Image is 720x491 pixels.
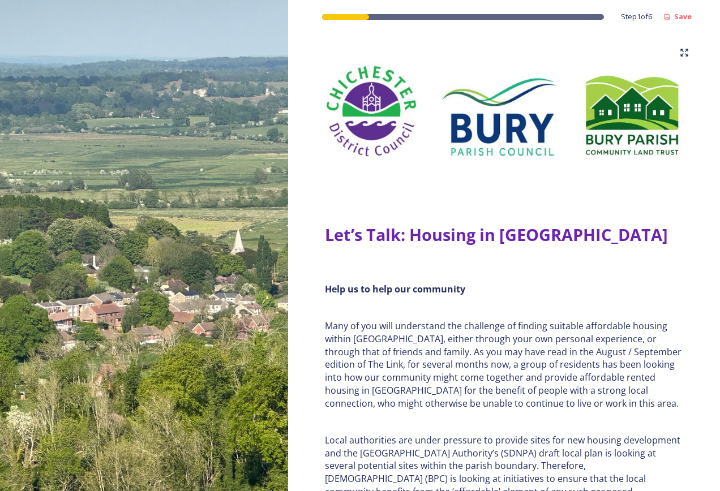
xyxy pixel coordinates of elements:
[325,223,668,245] strong: Let’s Talk: Housing in [GEOGRAPHIC_DATA]
[674,11,692,21] strong: Save
[621,11,652,22] span: Step 1 of 6
[325,320,683,410] p: Many of you will understand the challenge of finding suitable affordable housing within [GEOGRAPH...
[325,283,465,295] strong: Help us to help our community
